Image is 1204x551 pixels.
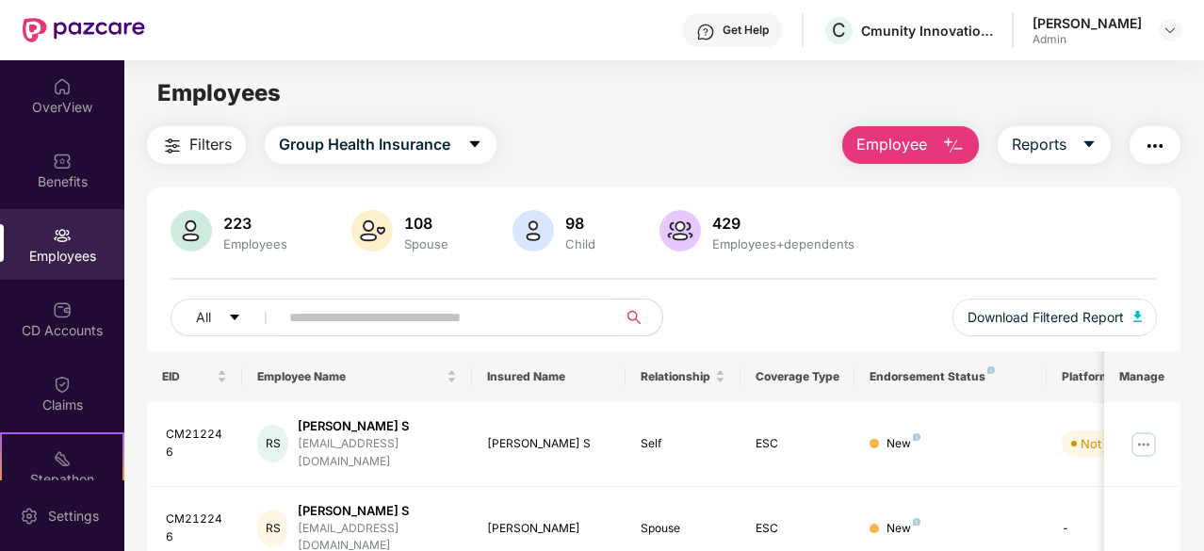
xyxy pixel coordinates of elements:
img: svg+xml;base64,PHN2ZyB4bWxucz0iaHR0cDovL3d3dy53My5vcmcvMjAwMC9zdmciIHhtbG5zOnhsaW5rPSJodHRwOi8vd3... [1133,311,1143,322]
div: Employees [220,236,291,251]
img: svg+xml;base64,PHN2ZyB4bWxucz0iaHR0cDovL3d3dy53My5vcmcvMjAwMC9zdmciIHhtbG5zOnhsaW5rPSJodHRwOi8vd3... [171,210,212,251]
span: Download Filtered Report [968,307,1124,328]
div: [PERSON_NAME] [487,520,610,538]
div: Settings [42,507,105,526]
div: Get Help [723,23,769,38]
img: svg+xml;base64,PHN2ZyBpZD0iSG9tZSIgeG1sbnM9Imh0dHA6Ly93d3cudzMub3JnLzIwMDAvc3ZnIiB3aWR0aD0iMjAiIG... [53,77,72,96]
span: All [196,307,211,328]
button: search [616,299,663,336]
img: svg+xml;base64,PHN2ZyBpZD0iRW1wbG95ZWVzIiB4bWxucz0iaHR0cDovL3d3dy53My5vcmcvMjAwMC9zdmciIHdpZHRoPS... [53,226,72,245]
img: svg+xml;base64,PHN2ZyB4bWxucz0iaHR0cDovL3d3dy53My5vcmcvMjAwMC9zdmciIHdpZHRoPSI4IiBoZWlnaHQ9IjgiIH... [913,433,920,441]
span: search [616,310,653,325]
div: Spouse [400,236,452,251]
div: New [887,435,920,453]
img: svg+xml;base64,PHN2ZyB4bWxucz0iaHR0cDovL3d3dy53My5vcmcvMjAwMC9zdmciIHhtbG5zOnhsaW5rPSJodHRwOi8vd3... [351,210,393,251]
div: [PERSON_NAME] S [298,417,457,435]
img: svg+xml;base64,PHN2ZyB4bWxucz0iaHR0cDovL3d3dy53My5vcmcvMjAwMC9zdmciIHdpZHRoPSIyNCIgaGVpZ2h0PSIyNC... [1144,135,1166,157]
span: EID [162,369,214,384]
div: ESC [756,435,840,453]
img: svg+xml;base64,PHN2ZyBpZD0iQ2xhaW0iIHhtbG5zPSJodHRwOi8vd3d3LnczLm9yZy8yMDAwL3N2ZyIgd2lkdGg9IjIwIi... [53,375,72,394]
th: Employee Name [242,351,472,402]
img: svg+xml;base64,PHN2ZyBpZD0iQ0RfQWNjb3VudHMiIGRhdGEtbmFtZT0iQ0QgQWNjb3VudHMiIHhtbG5zPSJodHRwOi8vd3... [53,300,72,319]
img: svg+xml;base64,PHN2ZyB4bWxucz0iaHR0cDovL3d3dy53My5vcmcvMjAwMC9zdmciIHdpZHRoPSIyNCIgaGVpZ2h0PSIyNC... [161,135,184,157]
div: 429 [708,214,858,233]
span: Filters [189,133,232,156]
img: svg+xml;base64,PHN2ZyB4bWxucz0iaHR0cDovL3d3dy53My5vcmcvMjAwMC9zdmciIHhtbG5zOnhsaW5rPSJodHRwOi8vd3... [659,210,701,251]
div: Spouse [641,520,725,538]
div: RS [257,510,288,547]
span: Relationship [641,369,711,384]
span: Employee Name [257,369,443,384]
div: CM212246 [166,426,228,462]
div: Endorsement Status [870,369,1031,384]
button: Filters [147,126,246,164]
div: Not Verified [1081,434,1149,453]
div: Self [641,435,725,453]
span: Group Health Insurance [279,133,450,156]
th: Relationship [626,351,740,402]
div: Cmunity Innovations Private Limited [861,22,993,40]
div: 108 [400,214,452,233]
div: 223 [220,214,291,233]
div: Admin [1033,32,1142,47]
button: Allcaret-down [171,299,285,336]
span: Employee [856,133,927,156]
span: Reports [1012,133,1066,156]
span: Employees [157,79,281,106]
img: New Pazcare Logo [23,18,145,42]
img: svg+xml;base64,PHN2ZyBpZD0iRHJvcGRvd24tMzJ4MzIiIHhtbG5zPSJodHRwOi8vd3d3LnczLm9yZy8yMDAwL3N2ZyIgd2... [1163,23,1178,38]
img: svg+xml;base64,PHN2ZyB4bWxucz0iaHR0cDovL3d3dy53My5vcmcvMjAwMC9zdmciIHdpZHRoPSI4IiBoZWlnaHQ9IjgiIH... [913,518,920,526]
button: Download Filtered Report [952,299,1158,336]
div: [PERSON_NAME] S [487,435,610,453]
img: svg+xml;base64,PHN2ZyB4bWxucz0iaHR0cDovL3d3dy53My5vcmcvMjAwMC9zdmciIHdpZHRoPSIyMSIgaGVpZ2h0PSIyMC... [53,449,72,468]
img: svg+xml;base64,PHN2ZyBpZD0iU2V0dGluZy0yMHgyMCIgeG1sbnM9Imh0dHA6Ly93d3cudzMub3JnLzIwMDAvc3ZnIiB3aW... [20,507,39,526]
th: Insured Name [472,351,626,402]
span: caret-down [467,137,482,154]
button: Group Health Insurancecaret-down [265,126,496,164]
div: Child [561,236,599,251]
th: EID [147,351,243,402]
th: Coverage Type [740,351,855,402]
div: [EMAIL_ADDRESS][DOMAIN_NAME] [298,435,457,471]
img: svg+xml;base64,PHN2ZyBpZD0iQmVuZWZpdHMiIHhtbG5zPSJodHRwOi8vd3d3LnczLm9yZy8yMDAwL3N2ZyIgd2lkdGg9Ij... [53,152,72,170]
img: svg+xml;base64,PHN2ZyB4bWxucz0iaHR0cDovL3d3dy53My5vcmcvMjAwMC9zdmciIHhtbG5zOnhsaW5rPSJodHRwOi8vd3... [513,210,554,251]
img: svg+xml;base64,PHN2ZyBpZD0iSGVscC0zMngzMiIgeG1sbnM9Imh0dHA6Ly93d3cudzMub3JnLzIwMDAvc3ZnIiB3aWR0aD... [696,23,715,41]
div: Platform Status [1062,369,1165,384]
span: C [832,19,846,41]
img: svg+xml;base64,PHN2ZyB4bWxucz0iaHR0cDovL3d3dy53My5vcmcvMjAwMC9zdmciIHhtbG5zOnhsaW5rPSJodHRwOi8vd3... [942,135,965,157]
button: Employee [842,126,979,164]
div: [PERSON_NAME] [1033,14,1142,32]
div: 98 [561,214,599,233]
button: Reportscaret-down [998,126,1111,164]
div: [PERSON_NAME] S [298,502,457,520]
div: ESC [756,520,840,538]
div: CM212246 [166,510,228,546]
th: Manage [1104,351,1180,402]
div: RS [257,425,288,462]
img: manageButton [1129,429,1159,459]
div: New [887,520,920,538]
div: Employees+dependents [708,236,858,251]
span: caret-down [228,311,241,326]
div: Stepathon [2,470,122,489]
img: svg+xml;base64,PHN2ZyB4bWxucz0iaHR0cDovL3d3dy53My5vcmcvMjAwMC9zdmciIHdpZHRoPSI4IiBoZWlnaHQ9IjgiIH... [987,366,995,374]
span: caret-down [1082,137,1097,154]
